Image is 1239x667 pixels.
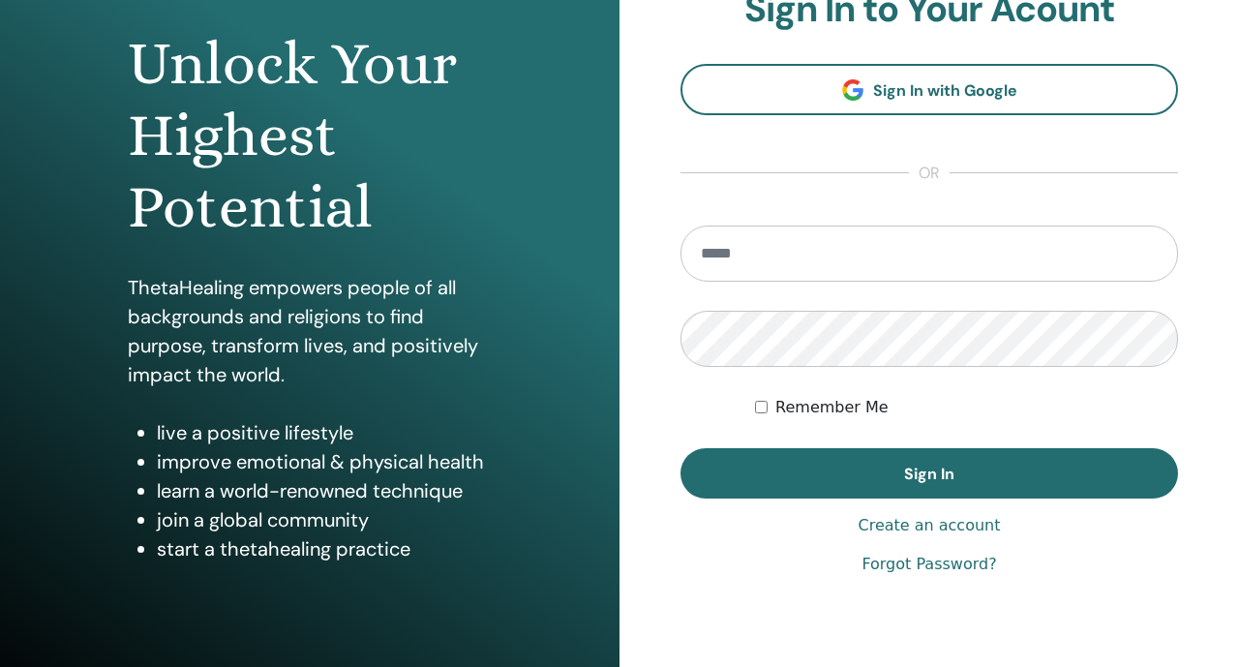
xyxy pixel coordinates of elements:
[157,505,493,534] li: join a global community
[873,80,1017,101] span: Sign In with Google
[861,553,996,576] a: Forgot Password?
[680,64,1178,115] a: Sign In with Google
[755,396,1178,419] div: Keep me authenticated indefinitely or until I manually logout
[157,534,493,563] li: start a thetahealing practice
[858,514,1000,537] a: Create an account
[157,447,493,476] li: improve emotional & physical health
[157,476,493,505] li: learn a world-renowned technique
[680,448,1178,499] button: Sign In
[909,162,950,185] span: or
[128,273,493,389] p: ThetaHealing empowers people of all backgrounds and religions to find purpose, transform lives, a...
[128,28,493,244] h1: Unlock Your Highest Potential
[904,464,954,484] span: Sign In
[157,418,493,447] li: live a positive lifestyle
[775,396,889,419] label: Remember Me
